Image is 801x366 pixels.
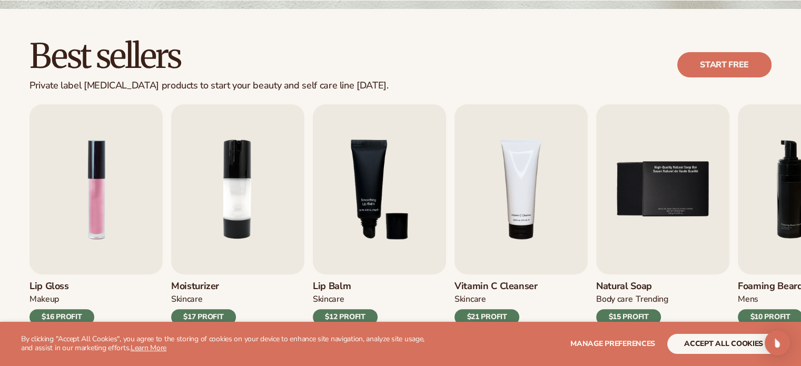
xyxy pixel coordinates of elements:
[454,104,588,325] a: 4 / 9
[313,104,446,325] a: 3 / 9
[171,104,304,325] a: 2 / 9
[636,294,668,305] div: TRENDING
[171,281,236,292] h3: Moisturizer
[596,281,668,292] h3: Natural Soap
[454,281,538,292] h3: Vitamin C Cleanser
[29,294,59,305] div: MAKEUP
[667,334,780,354] button: accept all cookies
[738,294,758,305] div: mens
[171,294,202,305] div: SKINCARE
[29,281,94,292] h3: Lip Gloss
[29,80,388,92] div: Private label [MEDICAL_DATA] products to start your beauty and self care line [DATE].
[570,334,655,354] button: Manage preferences
[570,339,655,349] span: Manage preferences
[596,309,661,325] div: $15 PROFIT
[313,294,344,305] div: SKINCARE
[21,335,437,353] p: By clicking "Accept All Cookies", you agree to the storing of cookies on your device to enhance s...
[454,309,519,325] div: $21 PROFIT
[131,343,166,353] a: Learn More
[29,38,388,74] h2: Best sellers
[29,309,94,325] div: $16 PROFIT
[313,309,378,325] div: $12 PROFIT
[677,52,772,77] a: Start free
[313,281,378,292] h3: Lip Balm
[596,104,729,325] a: 5 / 9
[454,294,486,305] div: Skincare
[29,104,163,325] a: 1 / 9
[765,330,790,355] div: Open Intercom Messenger
[596,294,632,305] div: BODY Care
[171,309,236,325] div: $17 PROFIT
